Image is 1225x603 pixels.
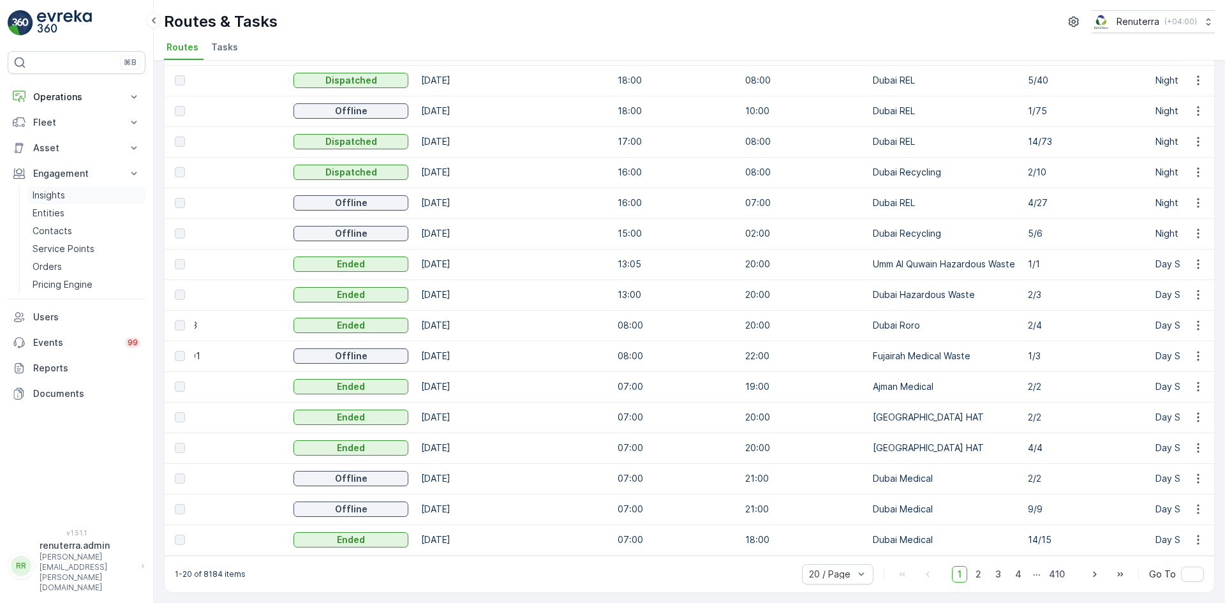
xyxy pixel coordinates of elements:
p: DRORO103 [150,319,281,332]
button: Offline [293,471,408,486]
p: DRCW102 [150,227,281,240]
p: 1/1 [1028,258,1143,271]
button: Offline [293,348,408,364]
p: Dubai Hazardous Waste [873,288,1015,301]
span: 3 [990,566,1007,583]
td: [DATE] [415,65,611,96]
p: Dubai Medical [873,533,1015,546]
a: Service Points [27,240,145,258]
p: ( +04:00 ) [1164,17,1197,27]
p: 08:00 [618,350,732,362]
p: Offline [335,503,367,516]
p: Dispatched [325,74,377,87]
div: Toggle Row Selected [175,75,185,86]
p: 07:00 [618,472,732,485]
p: Ended [337,442,365,454]
button: Ended [293,318,408,333]
p: Orders [33,260,62,273]
span: 410 [1043,566,1071,583]
p: 21:00 [745,503,860,516]
p: AJMED102 [150,380,281,393]
p: 07:00 [618,411,732,424]
td: [DATE] [415,525,611,555]
p: 19:00 [745,380,860,393]
button: Offline [293,103,408,119]
p: Ended [337,533,365,546]
div: Toggle Row Selected [175,259,185,269]
div: Toggle Row Selected [175,228,185,239]
button: Operations [8,84,145,110]
a: Pricing Engine [27,276,145,294]
p: 20:00 [745,411,860,424]
p: Contacts [33,225,72,237]
p: 5/40 [1028,74,1143,87]
a: Entities [27,204,145,222]
p: 9/9 [1028,503,1143,516]
div: Toggle Row Selected [175,198,185,208]
p: Dispatched [325,135,377,148]
td: [DATE] [415,494,611,525]
p: 2/4 [1028,319,1143,332]
p: Dubai Medical [873,472,1015,485]
button: Fleet [8,110,145,135]
p: ... [1033,566,1041,583]
p: 18:00 [745,533,860,546]
td: [DATE] [415,341,611,371]
p: 14/73 [1028,135,1143,148]
div: RR [11,556,31,576]
a: Reports [8,355,145,381]
p: Offline [335,350,367,362]
td: [DATE] [415,463,611,494]
img: Screenshot_2024-07-26_at_13.33.01.png [1092,15,1111,29]
p: DRELM202 [150,74,281,87]
p: Insights [33,189,65,202]
a: Users [8,304,145,330]
p: DHAZ101 [150,288,281,301]
td: [DATE] [415,188,611,218]
td: [DATE] [415,402,611,433]
p: DMED103 [150,533,281,546]
p: DMED101 [150,503,281,516]
div: Toggle Row Selected [175,351,185,361]
p: Dispatched [325,166,377,179]
p: 2/2 [1028,411,1143,424]
p: Offline [335,472,367,485]
p: Dubai REL [873,135,1015,148]
p: 18:00 [618,74,732,87]
button: Ended [293,379,408,394]
p: 1/75 [1028,105,1143,117]
div: Toggle Row Selected [175,320,185,331]
p: Entities [33,207,64,220]
p: 13:00 [618,288,732,301]
p: 18:00 [618,105,732,117]
span: 2 [970,566,987,583]
p: 08:00 [745,166,860,179]
button: Dispatched [293,134,408,149]
button: Ended [293,257,408,272]
a: Insights [27,186,145,204]
p: DREL201 [150,105,281,117]
td: [DATE] [415,279,611,310]
td: [DATE] [415,249,611,279]
p: 07:00 [618,380,732,393]
p: 22:00 [745,350,860,362]
td: [DATE] [415,126,611,157]
p: 20:00 [745,258,860,271]
img: logo [8,10,33,36]
button: Offline [293,195,408,211]
p: Ended [337,288,365,301]
a: Events99 [8,330,145,355]
p: Dubai REL [873,74,1015,87]
p: 1-20 of 8184 items [175,569,246,579]
p: [GEOGRAPHIC_DATA] HAT [873,411,1015,424]
button: Renuterra(+04:00) [1092,10,1215,33]
p: [GEOGRAPHIC_DATA] HAT [873,442,1015,454]
p: 16:00 [618,166,732,179]
button: Ended [293,410,408,425]
p: Ended [337,411,365,424]
p: Fleet [33,116,120,129]
div: Toggle Row Selected [175,504,185,514]
p: renuterra.admin [40,539,135,552]
p: 17:00 [618,135,732,148]
a: Orders [27,258,145,276]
